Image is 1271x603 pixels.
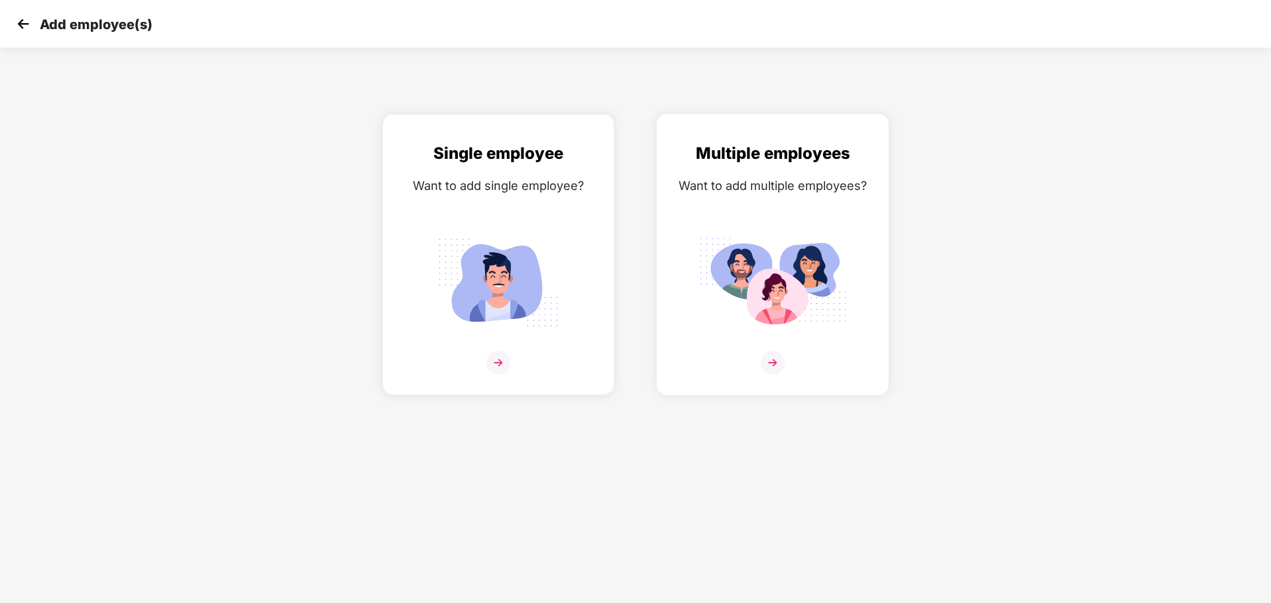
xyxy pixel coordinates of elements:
[698,231,847,334] img: svg+xml;base64,PHN2ZyB4bWxucz0iaHR0cDovL3d3dy53My5vcmcvMjAwMC9zdmciIGlkPSJNdWx0aXBsZV9lbXBsb3llZS...
[13,14,33,34] img: svg+xml;base64,PHN2ZyB4bWxucz0iaHR0cDovL3d3dy53My5vcmcvMjAwMC9zdmciIHdpZHRoPSIzMCIgaGVpZ2h0PSIzMC...
[671,176,875,195] div: Want to add multiple employees?
[396,176,600,195] div: Want to add single employee?
[671,141,875,166] div: Multiple employees
[396,141,600,166] div: Single employee
[761,351,785,375] img: svg+xml;base64,PHN2ZyB4bWxucz0iaHR0cDovL3d3dy53My5vcmcvMjAwMC9zdmciIHdpZHRoPSIzNiIgaGVpZ2h0PSIzNi...
[424,231,573,334] img: svg+xml;base64,PHN2ZyB4bWxucz0iaHR0cDovL3d3dy53My5vcmcvMjAwMC9zdmciIGlkPSJTaW5nbGVfZW1wbG95ZWUiIH...
[486,351,510,375] img: svg+xml;base64,PHN2ZyB4bWxucz0iaHR0cDovL3d3dy53My5vcmcvMjAwMC9zdmciIHdpZHRoPSIzNiIgaGVpZ2h0PSIzNi...
[40,17,152,32] p: Add employee(s)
